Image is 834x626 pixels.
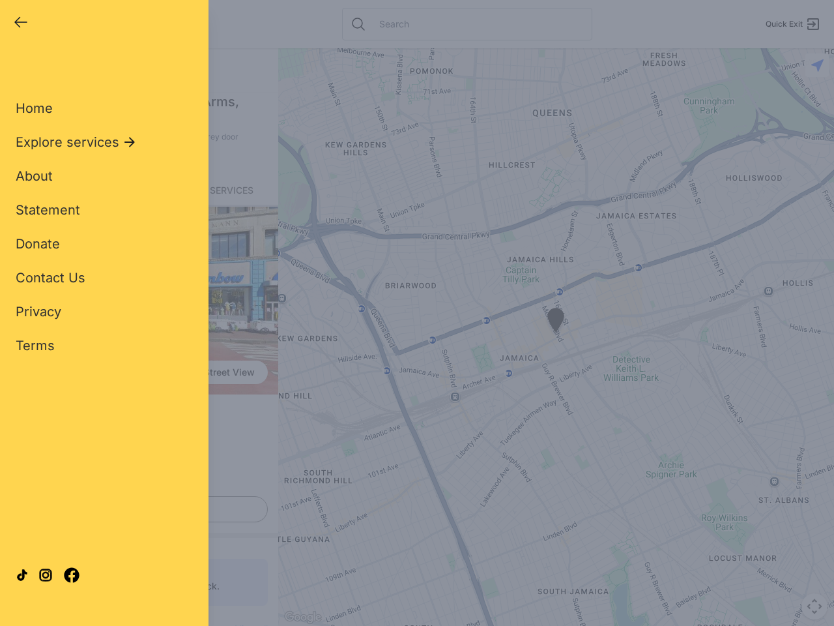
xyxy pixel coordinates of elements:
[16,99,53,117] a: Home
[16,235,60,253] a: Donate
[16,338,55,353] span: Terms
[16,270,85,286] span: Contact Us
[16,168,53,184] span: About
[16,133,137,151] button: Explore services
[16,202,80,218] span: Statement
[16,201,80,219] a: Statement
[16,133,119,151] span: Explore services
[16,100,53,116] span: Home
[16,236,60,252] span: Donate
[16,303,61,321] a: Privacy
[16,304,61,320] span: Privacy
[16,167,53,185] a: About
[16,336,55,355] a: Terms
[16,269,85,287] a: Contact Us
